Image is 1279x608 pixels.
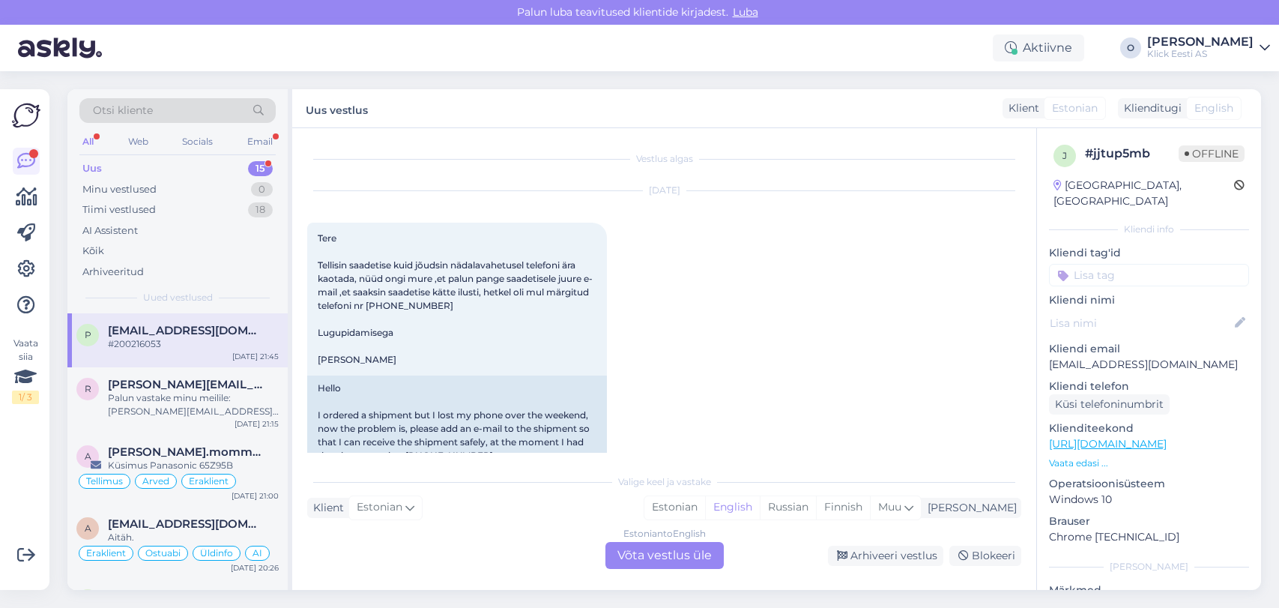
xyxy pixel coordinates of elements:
[244,132,276,151] div: Email
[85,383,91,394] span: r
[1053,178,1234,209] div: [GEOGRAPHIC_DATA], [GEOGRAPHIC_DATA]
[108,324,264,337] span: pakktoivo@gmail.com
[1179,145,1245,162] span: Offline
[232,351,279,362] div: [DATE] 21:45
[248,161,273,176] div: 15
[623,527,706,541] div: Estonian to English
[142,477,169,486] span: Arved
[1049,492,1249,508] p: Windows 10
[1147,36,1270,60] a: [PERSON_NAME]Klick Eesti AS
[93,103,153,118] span: Otsi kliente
[1147,48,1254,60] div: Klick Eesti AS
[1194,100,1233,116] span: English
[108,459,279,472] div: Küsimus Panasonic 65Z95B
[108,589,264,603] span: toomaskkasutaja3@gmail.com
[82,244,104,259] div: Kõik
[1049,476,1249,492] p: Operatsioonisüsteem
[922,500,1017,516] div: [PERSON_NAME]
[79,132,97,151] div: All
[108,517,264,531] span: andurattoo@gmail.com
[828,546,943,566] div: Arhiveeri vestlus
[307,184,1021,197] div: [DATE]
[235,418,279,430] div: [DATE] 21:15
[108,445,264,459] span: alexandre.mommeja via klienditugi@klick.ee
[251,182,273,197] div: 0
[82,161,102,176] div: Uus
[705,496,760,519] div: English
[1052,100,1098,116] span: Estonian
[179,132,216,151] div: Socials
[143,291,213,304] span: Uued vestlused
[1050,315,1232,331] input: Lisa nimi
[949,546,1021,566] div: Blokeeri
[248,202,273,217] div: 18
[878,500,901,514] span: Muu
[1003,100,1039,116] div: Klient
[1049,529,1249,545] p: Chrome [TECHNICAL_ID]
[1049,421,1249,436] p: Klienditeekond
[1049,245,1249,261] p: Kliendi tag'id
[1049,379,1249,394] p: Kliendi telefon
[307,475,1021,489] div: Valige keel ja vastake
[82,265,144,280] div: Arhiveeritud
[1120,37,1141,58] div: O
[86,549,126,558] span: Eraklient
[231,562,279,574] div: [DATE] 20:26
[1118,100,1182,116] div: Klienditugi
[82,202,156,217] div: Tiimi vestlused
[108,531,279,544] div: Aitäh.
[307,376,607,523] div: Hello I ordered a shipment but I lost my phone over the weekend, now the problem is, please add a...
[108,378,264,391] span: rainer.hanni@gmail.com
[1147,36,1254,48] div: [PERSON_NAME]
[82,182,157,197] div: Minu vestlused
[318,232,593,365] span: Tere Tellisin saadetise kuid jõudsin nädalavahetusel telefoni ära kaotada, nüüd ongi mure ,et pal...
[85,451,91,462] span: a
[644,496,705,519] div: Estonian
[307,152,1021,166] div: Vestlus algas
[1085,145,1179,163] div: # jjtup5mb
[200,549,233,558] span: Üldinfo
[145,549,181,558] span: Ostuabi
[760,496,816,519] div: Russian
[1049,437,1167,451] a: [URL][DOMAIN_NAME]
[1049,341,1249,357] p: Kliendi email
[1049,560,1249,574] div: [PERSON_NAME]
[108,337,279,351] div: #200216053
[125,132,151,151] div: Web
[816,496,870,519] div: Finnish
[307,500,344,516] div: Klient
[1049,292,1249,308] p: Kliendi nimi
[85,523,91,534] span: a
[82,223,138,238] div: AI Assistent
[1049,223,1249,236] div: Kliendi info
[232,490,279,502] div: [DATE] 21:00
[1049,394,1170,415] div: Küsi telefoninumbrit
[85,329,91,340] span: p
[189,477,229,486] span: Eraklient
[12,337,39,404] div: Vaata siia
[12,391,39,404] div: 1 / 3
[1049,264,1249,286] input: Lisa tag
[1062,150,1067,161] span: j
[306,98,368,118] label: Uus vestlus
[86,477,123,486] span: Tellimus
[605,542,724,569] div: Võta vestlus üle
[728,5,763,19] span: Luba
[1049,357,1249,373] p: [EMAIL_ADDRESS][DOMAIN_NAME]
[12,101,40,130] img: Askly Logo
[108,391,279,418] div: Palun vastake minu meilile: [PERSON_NAME][EMAIL_ADDRESS][PERSON_NAME][DOMAIN_NAME] aitäh :)
[1049,457,1249,470] p: Vaata edasi ...
[357,499,402,516] span: Estonian
[1049,514,1249,529] p: Brauser
[1049,583,1249,598] p: Märkmed
[253,549,262,558] span: AI
[993,34,1084,61] div: Aktiivne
